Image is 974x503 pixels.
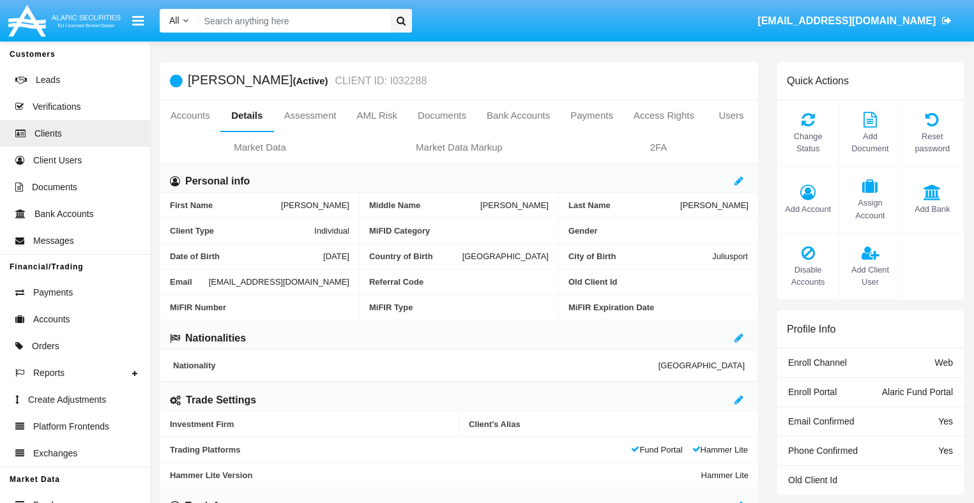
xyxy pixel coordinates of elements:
[173,361,658,370] span: Nationality
[908,130,957,154] span: Reset password
[788,416,854,426] span: Email Confirmed
[33,420,109,433] span: Platform Frontends
[170,277,209,287] span: Email
[568,303,749,312] span: MiFIR Expiration Date
[476,100,560,131] a: Bank Accounts
[480,200,549,210] span: [PERSON_NAME]
[568,200,680,210] span: Last Name
[170,419,449,429] span: Investment Firm
[788,387,837,397] span: Enroll Portal
[934,357,953,368] span: Web
[314,226,349,236] span: Individual
[170,445,631,454] span: Trading Platforms
[757,15,936,26] span: [EMAIL_ADDRESS][DOMAIN_NAME]
[32,181,77,194] span: Documents
[185,331,246,345] h6: Nationalities
[680,200,749,210] span: [PERSON_NAME]
[784,203,832,215] span: Add Account
[34,207,94,221] span: Bank Accounts
[712,251,748,261] span: Juliusport
[33,447,77,460] span: Exchanges
[281,200,349,210] span: [PERSON_NAME]
[33,313,70,326] span: Accounts
[346,100,407,131] a: AML Risk
[332,76,427,86] small: CLIENT ID: I032288
[752,3,958,39] a: [EMAIL_ADDRESS][DOMAIN_NAME]
[623,100,704,131] a: Access Rights
[701,470,749,480] span: Hammer Lite
[560,100,623,131] a: Payments
[846,264,894,288] span: Add Client User
[788,475,837,485] span: Old Client Id
[469,419,749,429] span: Client’s Alias
[33,366,65,380] span: Reports
[170,200,281,210] span: First Name
[938,416,953,426] span: Yes
[788,446,858,456] span: Phone Confirmed
[704,100,758,131] a: Users
[908,203,957,215] span: Add Bank
[360,132,559,163] a: Market Data Markup
[220,100,274,131] a: Details
[692,445,748,454] span: Hammer Lite
[369,303,549,312] span: MiFIR Type
[369,277,549,287] span: Referral Code
[323,251,349,261] span: [DATE]
[788,357,847,368] span: Enroll Channel
[28,393,106,407] span: Create Adjustments
[188,73,427,88] h5: [PERSON_NAME]
[784,130,832,154] span: Change Status
[33,154,82,167] span: Client Users
[6,2,123,40] img: Logo image
[185,174,250,188] h6: Personal info
[407,100,476,131] a: Documents
[293,73,331,88] div: (Active)
[33,234,74,248] span: Messages
[559,132,758,163] a: 2FA
[274,100,347,131] a: Assessment
[170,251,323,261] span: Date of Birth
[787,75,849,87] h6: Quick Actions
[882,387,953,397] span: Alaric Fund Portal
[34,127,62,140] span: Clients
[938,446,953,456] span: Yes
[568,277,748,287] span: Old Client Id
[784,264,832,288] span: Disable Accounts
[186,393,256,407] h6: Trade Settings
[846,130,894,154] span: Add Document
[631,445,682,454] span: Fund Portal
[568,226,749,236] span: Gender
[33,286,73,299] span: Payments
[33,100,80,114] span: Verifications
[160,132,360,163] a: Market Data
[169,15,179,26] span: All
[160,14,198,27] a: All
[32,340,59,353] span: Orders
[369,200,480,210] span: Middle Name
[170,470,701,480] span: Hammer Lite Version
[787,323,835,335] h6: Profile Info
[198,9,386,33] input: Search
[568,251,712,261] span: City of Birth
[369,251,462,261] span: Country of Birth
[160,100,220,131] a: Accounts
[369,226,549,236] span: MiFID Category
[170,226,314,236] span: Client Type
[36,73,60,87] span: Leads
[170,303,349,312] span: MiFIR Number
[658,361,745,370] span: [GEOGRAPHIC_DATA]
[846,197,894,221] span: Assign Account
[462,251,549,261] span: [GEOGRAPHIC_DATA]
[209,277,349,287] span: [EMAIL_ADDRESS][DOMAIN_NAME]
